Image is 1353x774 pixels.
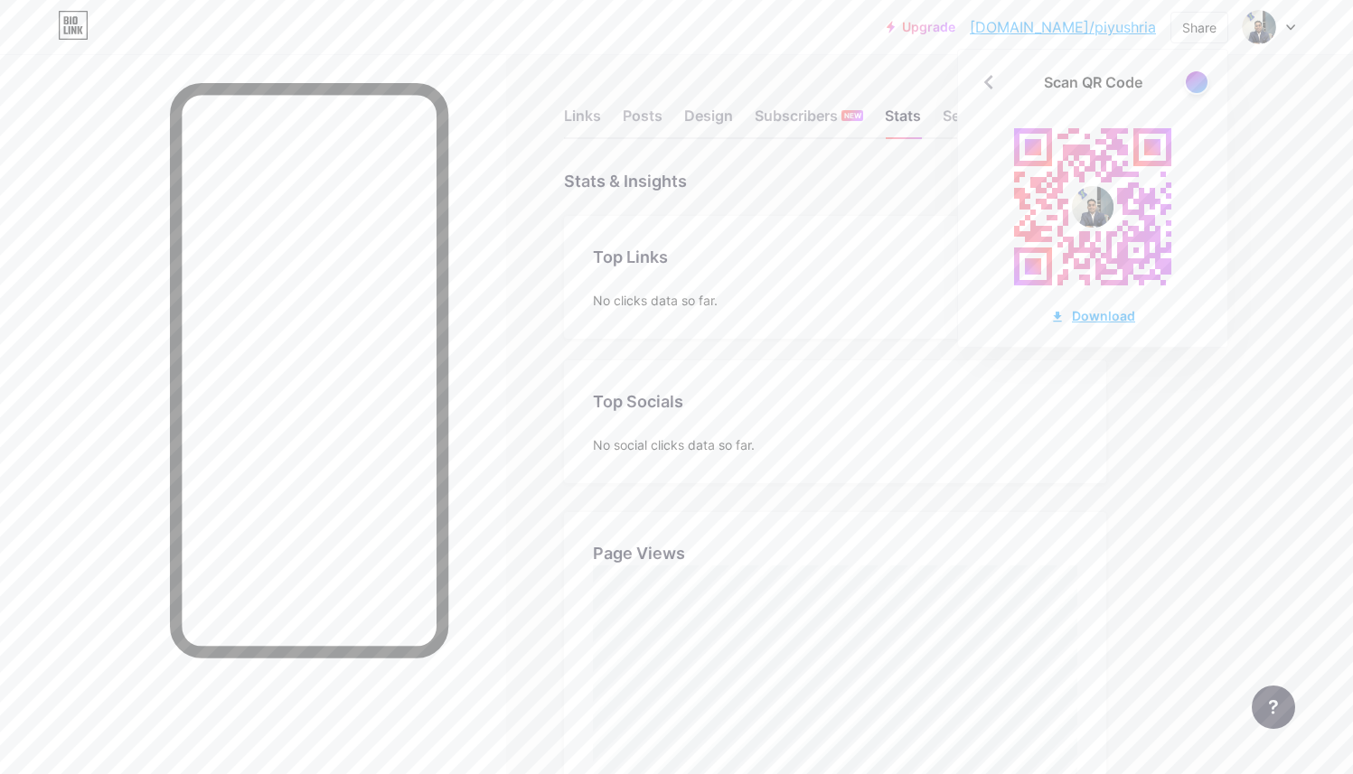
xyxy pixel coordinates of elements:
div: Stats [885,105,921,137]
div: Design [684,105,733,137]
div: Scan QR Code [1044,71,1142,93]
div: No clicks data so far. [593,291,1077,310]
div: Top Socials [593,389,1077,414]
div: Share [1182,18,1217,37]
div: Download [1050,306,1135,325]
div: Links [564,105,601,137]
a: [DOMAIN_NAME]/piyushria [970,16,1156,38]
div: Posts [623,105,662,137]
img: piyushria [1242,10,1276,44]
div: Subscribers [755,105,863,137]
div: No social clicks data so far. [593,435,1077,454]
a: Upgrade [887,20,955,34]
div: Top Links [593,245,1077,269]
span: NEW [844,110,861,121]
div: Stats & Insights [564,168,687,194]
div: Page Views [593,541,1077,565]
div: Settings [943,105,1001,137]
